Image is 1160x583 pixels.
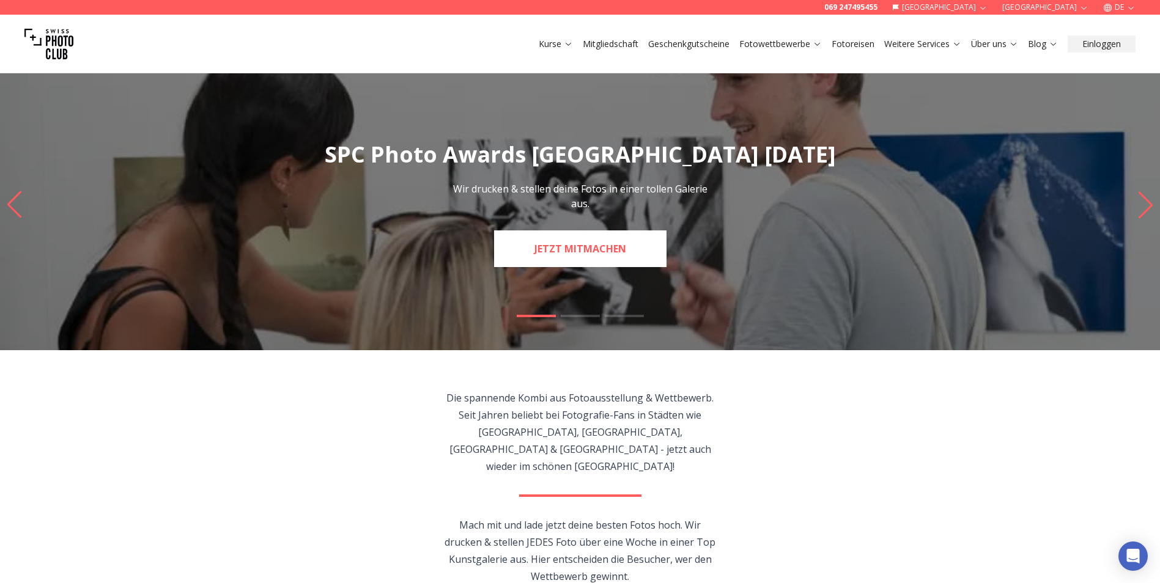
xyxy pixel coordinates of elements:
div: Open Intercom Messenger [1118,541,1148,571]
button: Weitere Services [879,35,966,53]
a: Kurse [539,38,573,50]
button: Fotowettbewerbe [734,35,827,53]
a: Fotowettbewerbe [739,38,822,50]
p: Die spannende Kombi aus Fotoausstellung & Wettbewerb. Seit Jahren beliebt bei Fotografie-Fans in ... [440,389,720,475]
a: Blog [1028,38,1058,50]
button: Mitgliedschaft [578,35,643,53]
button: Kurse [534,35,578,53]
p: Wir drucken & stellen deine Fotos in einer tollen Galerie aus. [443,182,717,211]
a: Geschenkgutscheine [648,38,730,50]
a: Fotoreisen [832,38,874,50]
a: Über uns [971,38,1018,50]
a: JETZT MITMACHEN [494,230,667,267]
img: Swiss photo club [24,20,73,68]
button: Blog [1023,35,1063,53]
a: Mitgliedschaft [583,38,638,50]
button: Fotoreisen [827,35,879,53]
a: Weitere Services [884,38,961,50]
button: Einloggen [1068,35,1136,53]
a: 069 247495455 [824,2,877,12]
button: Über uns [966,35,1023,53]
button: Geschenkgutscheine [643,35,734,53]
